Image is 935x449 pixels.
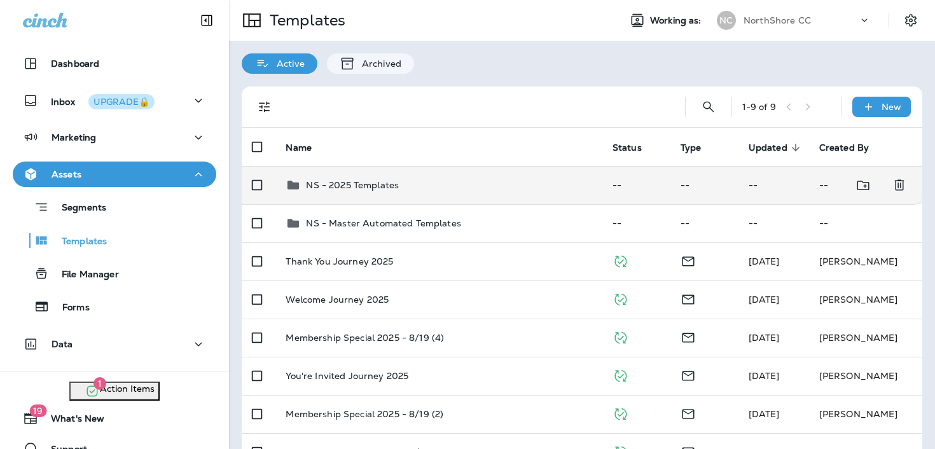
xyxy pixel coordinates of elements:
p: Data [52,339,73,349]
td: -- [738,166,809,204]
button: File Manager [13,260,216,287]
p: Membership Special 2025 - 8/19 (2) [286,409,443,419]
div: NC [717,11,736,30]
p: File Manager [49,269,119,281]
span: Brooks Mires [749,256,780,267]
button: Filters [252,94,277,120]
td: [PERSON_NAME] [809,395,922,433]
span: 1 [93,377,106,390]
span: Type [681,142,718,153]
button: Templates [13,227,216,254]
span: Created By [819,142,885,153]
span: Brooks Mires [749,332,780,343]
p: Assets [52,169,81,179]
button: UPGRADE🔒 [88,94,155,109]
button: Segments [13,193,216,221]
span: Created By [819,142,869,153]
p: Active [270,59,305,69]
p: NS - Master Automated Templates [306,218,461,228]
button: Move to folder [850,172,876,198]
td: -- [670,204,738,242]
td: -- [738,204,809,242]
button: 19What's New [13,406,216,431]
button: Marketing [13,125,216,150]
span: Email [681,254,696,266]
p: Archived [356,59,401,69]
p: Thank You Journey 2025 [286,256,393,266]
button: Data [13,331,216,357]
span: Working as: [650,15,704,26]
button: Dashboard [13,51,216,76]
div: UPGRADE🔒 [93,97,149,106]
p: Dashboard [51,59,99,69]
span: What's New [38,413,104,429]
td: -- [602,204,670,242]
td: -- [809,204,922,242]
div: 1 - 9 of 9 [742,102,776,112]
td: -- [602,166,670,204]
button: Search Templates [696,94,721,120]
span: Brooks Mires [749,408,780,420]
span: Published [613,293,628,304]
p: Templates [49,236,107,248]
p: Membership Special 2025 - 8/19 (4) [286,333,444,343]
span: 19 [29,404,46,417]
span: Published [613,331,628,342]
span: Updated [749,142,787,153]
button: Assets [13,162,216,187]
span: Published [613,407,628,418]
span: Status [613,142,658,153]
span: Type [681,142,702,153]
span: Updated [749,142,804,153]
button: Delete [887,172,912,198]
td: [PERSON_NAME] [809,280,922,319]
td: -- [670,166,738,204]
button: Collapse Sidebar [189,8,225,33]
span: Status [613,142,642,153]
button: Settings [899,9,922,32]
span: Published [613,254,628,266]
p: Marketing [52,132,96,142]
span: Name [286,142,328,153]
td: [PERSON_NAME] [809,242,922,280]
span: Published [613,369,628,380]
span: Brooks Mires [749,370,780,382]
p: Inbox [51,94,155,107]
span: Email [681,369,696,380]
p: Templates [265,11,345,30]
p: NS - 2025 Templates [306,180,399,190]
td: [PERSON_NAME] [809,357,922,395]
p: You're Invited Journey 2025 [286,371,408,381]
span: Email [681,407,696,418]
p: Segments [49,202,106,215]
p: Forms [50,302,90,314]
td: -- [809,166,890,204]
span: Action Items [100,383,155,399]
span: Email [681,331,696,342]
p: New [882,102,901,112]
button: Forms [13,293,216,320]
button: 1Action Items [69,382,160,401]
span: Email [681,293,696,304]
span: Brooks Mires [749,294,780,305]
p: NorthShore CC [744,15,811,25]
span: Name [286,142,312,153]
td: [PERSON_NAME] [809,319,922,357]
p: Welcome Journey 2025 [286,294,389,305]
button: InboxUPGRADE🔒 [13,88,216,113]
